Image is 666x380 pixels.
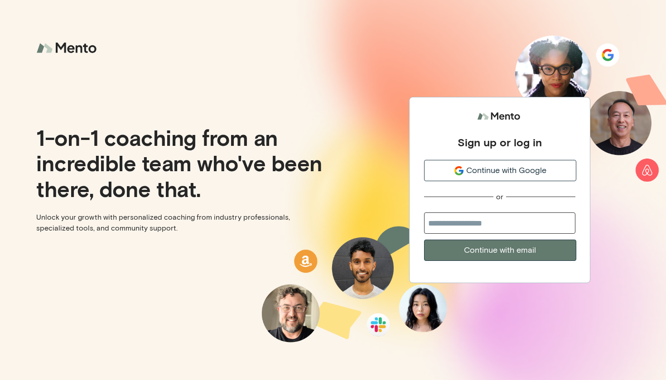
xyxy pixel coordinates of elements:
[458,135,542,149] div: Sign up or log in
[496,192,503,202] div: or
[36,36,100,60] img: logo
[477,108,522,125] img: logo.svg
[424,240,576,261] button: Continue with email
[36,125,326,201] p: 1-on-1 coaching from an incredible team who've been there, done that.
[36,212,326,234] p: Unlock your growth with personalized coaching from industry professionals, specialized tools, and...
[424,160,576,181] button: Continue with Google
[466,164,546,177] span: Continue with Google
